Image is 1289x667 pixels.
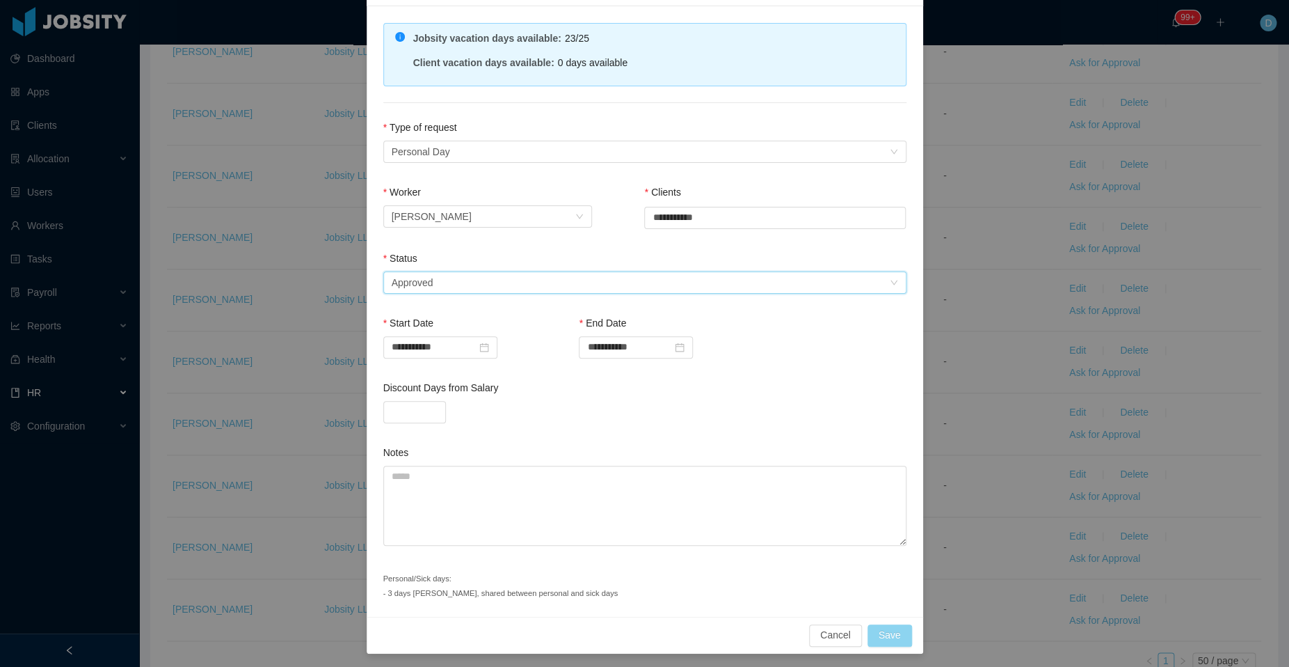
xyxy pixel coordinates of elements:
label: Discount Days from Salary [383,382,499,393]
textarea: Notes [383,466,906,546]
label: Worker [383,187,421,198]
div: Personal Day [392,141,450,162]
div: Approved [392,272,433,293]
span: 0 days available [558,57,627,68]
i: icon: calendar [479,343,489,352]
i: icon: info-circle [395,32,405,42]
div: Augusto Arias Duval [392,206,472,227]
input: Discount Days from Salary [384,402,445,423]
i: icon: calendar [675,343,684,352]
strong: Client vacation days available : [413,57,554,68]
button: Save [867,625,912,647]
label: End Date [579,317,626,329]
label: Clients [644,187,680,198]
label: Notes [383,447,409,458]
button: Cancel [809,625,862,647]
label: Start Date [383,317,433,329]
span: 23/25 [565,33,589,44]
label: Type of request [383,122,457,133]
label: Status [383,253,417,264]
small: Personal/Sick days: - 3 days [PERSON_NAME], shared between personal and sick days [383,574,618,597]
strong: Jobsity vacation days available : [413,33,561,44]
